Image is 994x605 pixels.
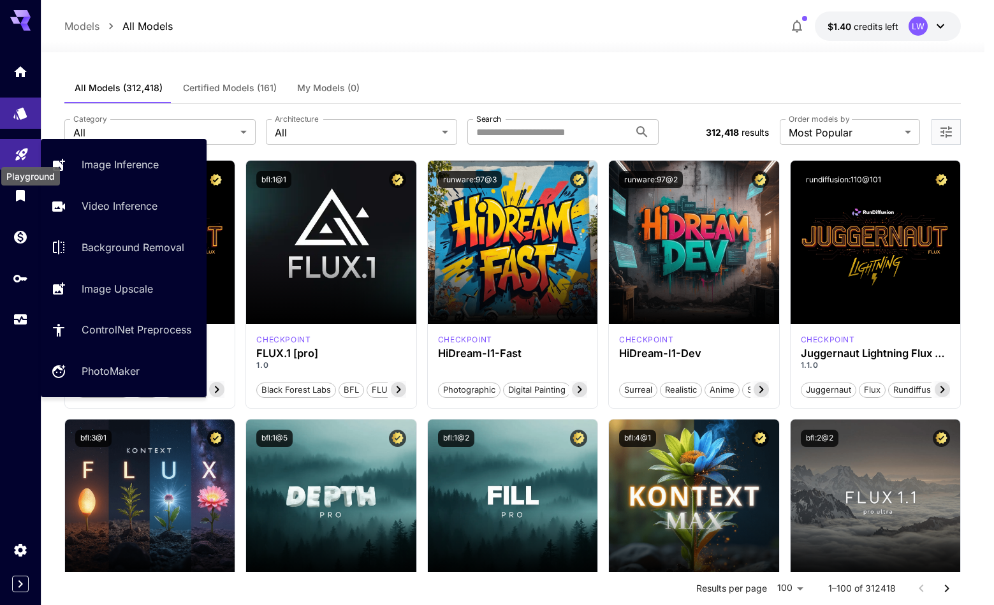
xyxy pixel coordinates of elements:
button: Certified Model – Vetted for best performance and includes a commercial license. [207,171,224,188]
span: Realistic [661,384,701,397]
p: Image Inference [82,157,159,172]
button: Go to next page [934,576,960,601]
button: bfl:2@2 [801,430,838,447]
span: flux [859,384,885,397]
button: bfl:4@1 [619,430,656,447]
p: Results per page [696,582,767,595]
button: Certified Model – Vetted for best performance and includes a commercial license. [570,430,587,447]
button: Expand sidebar [12,576,29,592]
p: All Models [122,18,173,34]
button: bfl:1@1 [256,171,291,188]
h3: HiDream-I1-Fast [438,347,587,360]
p: Background Removal [82,240,184,255]
a: Background Removal [41,232,207,263]
div: Home [13,64,28,80]
p: 1–100 of 312418 [828,582,896,595]
button: Certified Model – Vetted for best performance and includes a commercial license. [752,171,769,188]
h3: HiDream-I1-Dev [619,347,768,360]
span: All [73,125,235,140]
span: Black Forest Labs [257,384,335,397]
p: 1.0 [256,360,406,371]
span: Digital Painting [504,384,570,397]
span: rundiffusion [889,384,947,397]
div: HiDream Dev [619,334,673,346]
label: Order models by [789,113,849,124]
p: checkpoint [801,334,855,346]
div: Wallet [13,229,28,245]
span: Photographic [439,384,500,397]
button: Certified Model – Vetted for best performance and includes a commercial license. [752,430,769,447]
a: Video Inference [41,191,207,222]
button: Certified Model – Vetted for best performance and includes a commercial license. [389,171,406,188]
div: Usage [13,312,28,328]
button: Certified Model – Vetted for best performance and includes a commercial license. [933,430,950,447]
button: runware:97@2 [619,171,683,188]
button: runware:97@3 [438,171,502,188]
a: PhotoMaker [41,356,207,387]
div: fluxpro [256,334,311,346]
div: Playground [1,167,60,186]
span: Surreal [620,384,657,397]
button: Certified Model – Vetted for best performance and includes a commercial license. [570,171,587,188]
span: All Models (312,418) [75,82,163,94]
p: 1.1.0 [801,360,950,371]
div: HiDream Fast [438,334,492,346]
p: checkpoint [438,334,492,346]
button: bfl:1@2 [438,430,474,447]
p: checkpoint [256,334,311,346]
button: Certified Model – Vetted for best performance and includes a commercial license. [389,430,406,447]
button: rundiffusion:110@101 [801,171,886,188]
p: Image Upscale [82,281,153,296]
span: Anime [705,384,739,397]
span: BFL [339,384,363,397]
a: Image Inference [41,149,207,180]
p: ControlNet Preprocess [82,322,191,337]
button: $1.3998 [815,11,961,41]
div: API Keys [13,270,28,286]
nav: breadcrumb [64,18,173,34]
p: PhotoMaker [82,363,140,379]
p: Models [64,18,99,34]
p: Video Inference [82,198,157,214]
h3: FLUX.1 [pro] [256,347,406,360]
div: Library [13,187,28,203]
span: results [742,127,769,138]
span: FLUX.1 [pro] [367,384,425,397]
div: Settings [13,542,28,558]
button: Certified Model – Vetted for best performance and includes a commercial license. [933,171,950,188]
a: Image Upscale [41,273,207,304]
div: 100 [772,579,808,597]
span: Certified Models (161) [183,82,277,94]
span: juggernaut [801,384,856,397]
div: $1.3998 [828,20,898,33]
span: $1.40 [828,21,854,32]
button: Certified Model – Vetted for best performance and includes a commercial license. [207,430,224,447]
div: Models [13,101,28,117]
div: Playground [14,143,29,159]
span: 312,418 [706,127,739,138]
button: bfl:1@5 [256,430,293,447]
label: Category [73,113,107,124]
span: Most Popular [789,125,900,140]
div: LW [909,17,928,36]
label: Architecture [275,113,318,124]
span: All [275,125,437,140]
label: Search [476,113,501,124]
p: checkpoint [619,334,673,346]
a: ControlNet Preprocess [41,314,207,346]
span: Stylized [743,384,782,397]
span: credits left [854,21,898,32]
span: My Models (0) [297,82,360,94]
button: Open more filters [939,124,954,140]
button: bfl:3@1 [75,430,112,447]
div: FLUX.1 D [801,334,855,346]
h3: Juggernaut Lightning Flux by RunDiffusion [801,347,950,360]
